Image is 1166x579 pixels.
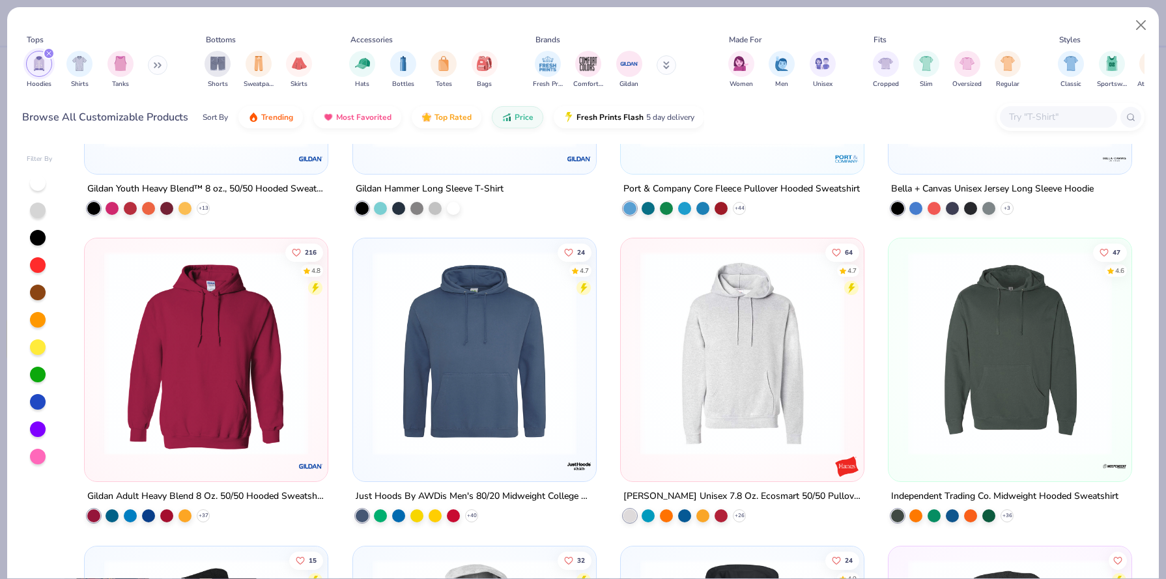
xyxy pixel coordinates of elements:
div: Accessories [350,34,393,46]
img: Gildan logo [566,146,592,172]
button: filter button [349,51,375,89]
button: Like [557,244,591,262]
button: filter button [728,51,754,89]
button: filter button [995,51,1021,89]
span: + 26 [734,512,744,520]
div: filter for Hats [349,51,375,89]
span: Tanks [112,79,129,89]
span: 216 [305,249,317,256]
span: + 13 [199,205,208,212]
span: Men [775,79,788,89]
span: + 36 [1002,512,1012,520]
span: Cropped [873,79,899,89]
img: Hats Image [355,56,370,71]
div: Bottoms [206,34,236,46]
div: Gildan Youth Heavy Blend™ 8 oz., 50/50 Hooded Sweatshirt [87,181,325,197]
span: Trending [261,112,293,122]
span: Sportswear [1097,79,1127,89]
span: 15 [309,557,317,563]
button: filter button [873,51,899,89]
div: Bella + Canvas Unisex Jersey Long Sleeve Hoodie [891,181,1094,197]
div: Independent Trading Co. Midweight Hooded Sweatshirt [891,488,1118,505]
button: Like [825,551,859,569]
img: Regular Image [1001,56,1016,71]
div: filter for Oversized [952,51,982,89]
button: filter button [66,51,92,89]
div: filter for Shirts [66,51,92,89]
button: Trending [238,106,303,128]
span: 47 [1113,249,1120,256]
img: Women Image [733,56,748,71]
span: Most Favorited [336,112,391,122]
button: Close [1129,13,1154,38]
div: filter for Skirts [286,51,312,89]
img: Fresh Prints Image [538,54,558,74]
div: Brands [535,34,560,46]
img: 6cf7a829-c72b-4f1a-982e-e70bad45d19b [583,251,800,455]
div: 4.7 [847,266,857,276]
span: 24 [845,557,853,563]
button: filter button [390,51,416,89]
img: Totes Image [436,56,451,71]
img: Oversized Image [960,56,974,71]
div: Made For [729,34,761,46]
img: Unisex Image [815,56,830,71]
button: filter button [769,51,795,89]
div: filter for Slim [913,51,939,89]
button: Most Favorited [313,106,401,128]
span: Hoodies [27,79,51,89]
span: 64 [845,249,853,256]
span: Shirts [71,79,89,89]
button: Like [825,244,859,262]
button: Like [557,551,591,569]
button: filter button [26,51,52,89]
img: Hanes logo [834,453,860,479]
img: Sweatpants Image [251,56,266,71]
img: Classic Image [1064,56,1079,71]
img: Bella + Canvas logo [1102,146,1128,172]
img: Men Image [775,56,789,71]
div: filter for Comfort Colors [573,51,603,89]
span: Bags [477,79,492,89]
div: Browse All Customizable Products [22,109,188,125]
span: Totes [436,79,452,89]
button: filter button [1058,51,1084,89]
img: 3644f833-5bb2-4f83-981f-b4a4ab244a55 [902,251,1118,455]
span: + 3 [1004,205,1010,212]
button: filter button [533,51,563,89]
img: Comfort Colors Image [578,54,598,74]
img: Gildan logo [298,146,324,172]
div: filter for Shorts [205,51,231,89]
button: filter button [810,51,836,89]
button: filter button [431,51,457,89]
div: filter for Sportswear [1097,51,1127,89]
div: Styles [1059,34,1081,46]
span: Regular [996,79,1019,89]
img: Gildan Image [619,54,639,74]
div: 4.8 [311,266,320,276]
img: 0e6f4505-4d7a-442b-8017-050ac1dcf1e4 [366,251,583,455]
span: + 37 [199,512,208,520]
img: Independent Trading Co. logo [1102,453,1128,479]
span: Oversized [952,79,982,89]
img: Sportswear Image [1105,56,1119,71]
img: 977bff3c-1487-49cb-aa46-cbb34c04c4ec [851,251,1068,455]
button: filter button [573,51,603,89]
div: Sort By [203,111,228,123]
img: Just Hoods By AWDis logo [566,453,592,479]
img: Cropped Image [878,56,893,71]
button: filter button [616,51,642,89]
div: 4.6 [1115,266,1124,276]
img: fe3aba7b-4693-4b3e-ab95-a32d4261720b [634,251,851,455]
button: filter button [286,51,312,89]
span: Comfort Colors [573,79,603,89]
img: most_fav.gif [323,112,334,122]
button: filter button [472,51,498,89]
span: Fresh Prints Flash [576,112,644,122]
div: filter for Men [769,51,795,89]
span: + 44 [734,205,744,212]
span: Sweatpants [244,79,274,89]
button: Like [1093,244,1127,262]
span: Top Rated [434,112,472,122]
button: filter button [1097,51,1127,89]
